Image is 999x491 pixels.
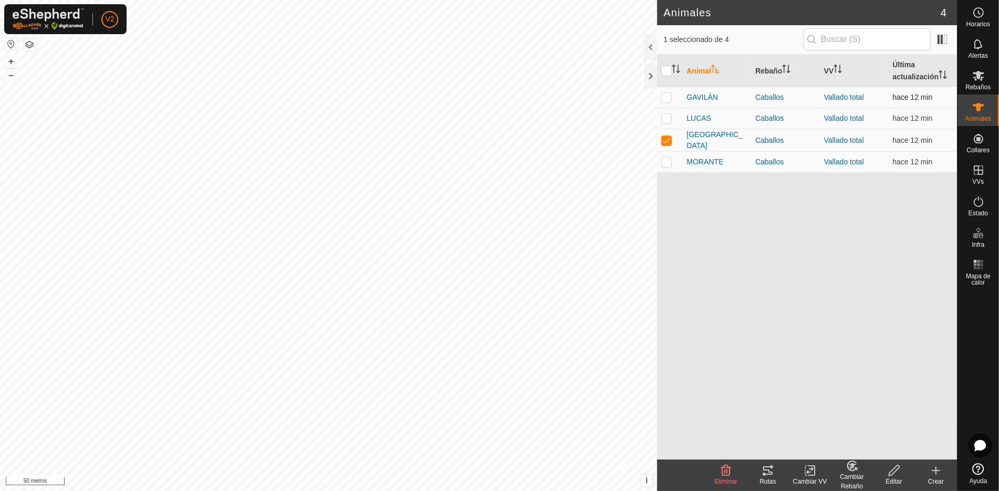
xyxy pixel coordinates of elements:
[274,478,335,486] font: Política de Privacidad
[966,20,990,28] font: Horarios
[8,56,14,67] font: +
[274,477,335,487] a: Política de Privacidad
[886,478,902,485] font: Editar
[969,210,988,217] font: Estado
[892,136,932,144] span: 21 de agosto de 2025, 22:15
[686,67,711,75] font: Animal
[755,114,784,122] font: Caballos
[714,478,737,485] font: Eliminar
[759,478,776,485] font: Rutas
[646,476,648,485] font: i
[711,66,720,75] p-sorticon: Activar para ordenar
[972,241,984,248] font: Infra
[348,478,383,486] font: Contáctanos
[892,114,932,122] font: hace 12 min
[892,60,939,81] font: Última actualización
[641,475,652,486] button: i
[5,38,17,50] button: Restablecer mapa
[824,158,864,166] a: Vallado total
[892,136,932,144] font: hace 12 min
[105,15,114,23] font: V2
[840,473,863,490] font: Cambiar Rebaño
[348,477,383,487] a: Contáctanos
[824,93,864,101] a: Vallado total
[782,66,790,75] p-sorticon: Activar para ordenar
[969,52,988,59] font: Alertas
[892,93,932,101] span: 21 de agosto de 2025, 22:15
[892,158,932,166] span: 21 de agosto de 2025, 22:15
[834,66,842,75] p-sorticon: Activar para ordenar
[663,35,729,44] font: 1 seleccionado de 4
[686,93,718,101] font: GAVILÁN
[804,28,931,50] input: Buscar (S)
[793,478,827,485] font: Cambiar VV
[824,114,864,122] a: Vallado total
[958,459,999,488] a: Ayuda
[8,69,14,80] font: –
[5,55,17,68] button: +
[686,158,723,166] font: MORANTE
[672,66,680,75] p-sorticon: Activar para ordenar
[686,130,743,150] font: [GEOGRAPHIC_DATA]
[686,114,711,122] font: LUCAS
[892,158,932,166] font: hace 12 min
[755,93,784,101] font: Caballos
[966,273,991,286] font: Mapa de calor
[755,67,782,75] font: Rebaño
[13,8,84,30] img: Logotipo de Gallagher
[755,136,784,144] font: Caballos
[892,114,932,122] span: 21 de agosto de 2025, 22:15
[966,147,990,154] font: Collares
[892,93,932,101] font: hace 12 min
[824,67,834,75] font: VV
[972,178,984,185] font: VVs
[663,7,711,18] font: Animales
[23,38,36,51] button: Capas del Mapa
[928,478,944,485] font: Crear
[824,136,864,144] a: Vallado total
[939,72,947,80] p-sorticon: Activar para ordenar
[965,115,991,122] font: Animales
[755,158,784,166] font: Caballos
[5,69,17,81] button: –
[941,7,946,18] font: 4
[965,83,991,91] font: Rebaños
[970,477,987,485] font: Ayuda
